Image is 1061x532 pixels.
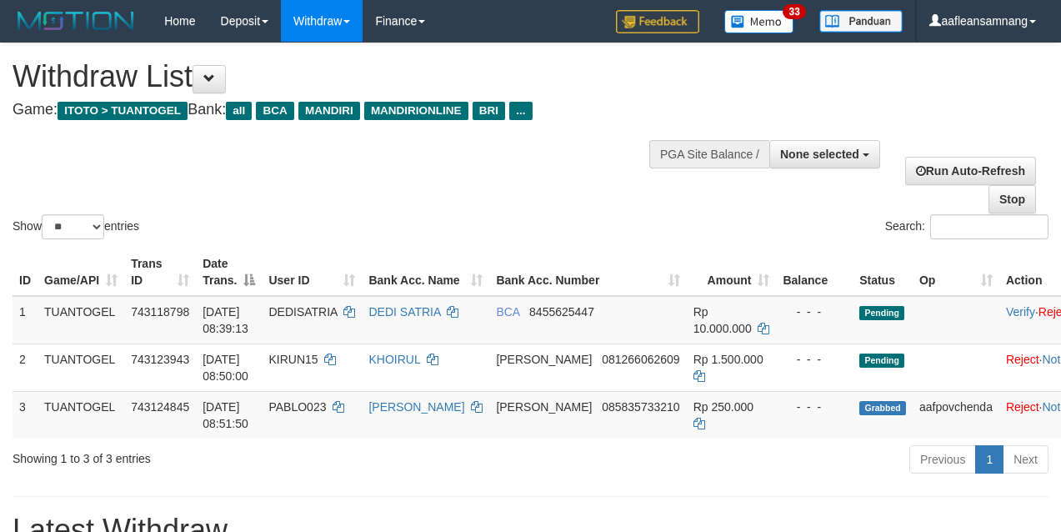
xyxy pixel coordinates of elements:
a: Next [1003,445,1048,474]
img: Feedback.jpg [616,10,699,33]
a: 1 [975,445,1003,474]
th: Status [853,248,913,296]
td: TUANTOGEL [38,344,124,391]
input: Search: [930,214,1048,239]
span: Pending [859,306,904,320]
th: Bank Acc. Number: activate to sort column ascending [489,248,686,296]
span: Grabbed [859,401,906,415]
a: Reject [1006,353,1039,366]
td: 2 [13,344,38,391]
span: KIRUN15 [268,353,318,366]
span: ... [509,102,532,120]
div: Showing 1 to 3 of 3 entries [13,444,429,467]
span: MANDIRI [298,102,360,120]
th: Op: activate to sort column ascending [913,248,999,296]
span: all [226,102,252,120]
select: Showentries [42,214,104,239]
span: [PERSON_NAME] [496,400,592,414]
span: Pending [859,354,904,368]
span: Copy 085835733210 to clipboard [602,400,679,414]
a: [PERSON_NAME] [368,400,464,414]
td: aafpovchenda [913,391,999,439]
img: MOTION_logo.png [13,8,139,33]
span: Rp 1.500.000 [693,353,763,366]
a: DEDI SATRIA [368,305,440,319]
a: Run Auto-Refresh [905,157,1036,185]
span: Copy 8455625447 to clipboard [529,305,594,319]
th: ID [13,248,38,296]
a: Previous [909,445,976,474]
th: User ID: activate to sort column ascending [262,248,362,296]
a: KHOIRUL [368,353,420,366]
td: TUANTOGEL [38,391,124,439]
span: None selected [780,148,859,161]
a: Reject [1006,400,1039,414]
a: Stop [988,185,1036,213]
h1: Withdraw List [13,60,691,93]
span: Rp 250.000 [693,400,753,414]
span: [DATE] 08:50:00 [203,353,248,383]
span: [DATE] 08:39:13 [203,305,248,335]
th: Date Trans.: activate to sort column descending [196,248,262,296]
th: Trans ID: activate to sort column ascending [124,248,196,296]
span: BRI [473,102,505,120]
div: - - - [783,304,846,320]
span: 743123943 [131,353,189,366]
span: [DATE] 08:51:50 [203,400,248,430]
div: - - - [783,399,846,415]
th: Game/API: activate to sort column ascending [38,248,124,296]
span: BCA [256,102,293,120]
span: [PERSON_NAME] [496,353,592,366]
label: Search: [885,214,1048,239]
th: Amount: activate to sort column ascending [687,248,777,296]
div: PGA Site Balance / [649,140,769,168]
span: 743124845 [131,400,189,414]
th: Bank Acc. Name: activate to sort column ascending [362,248,489,296]
span: ITOTO > TUANTOGEL [58,102,188,120]
label: Show entries [13,214,139,239]
h4: Game: Bank: [13,102,691,118]
button: None selected [769,140,880,168]
img: Button%20Memo.svg [724,10,794,33]
span: DEDISATRIA [268,305,337,319]
a: Verify [1006,305,1035,319]
span: BCA [496,305,519,319]
img: panduan.png [819,10,903,33]
span: Copy 081266062609 to clipboard [602,353,679,366]
span: PABLO023 [268,400,326,414]
td: 1 [13,296,38,344]
td: 3 [13,391,38,439]
span: MANDIRIONLINE [364,102,468,120]
td: TUANTOGEL [38,296,124,344]
span: 743118798 [131,305,189,319]
div: - - - [783,351,846,368]
th: Balance [776,248,853,296]
span: Rp 10.000.000 [693,305,752,335]
span: 33 [783,4,805,19]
